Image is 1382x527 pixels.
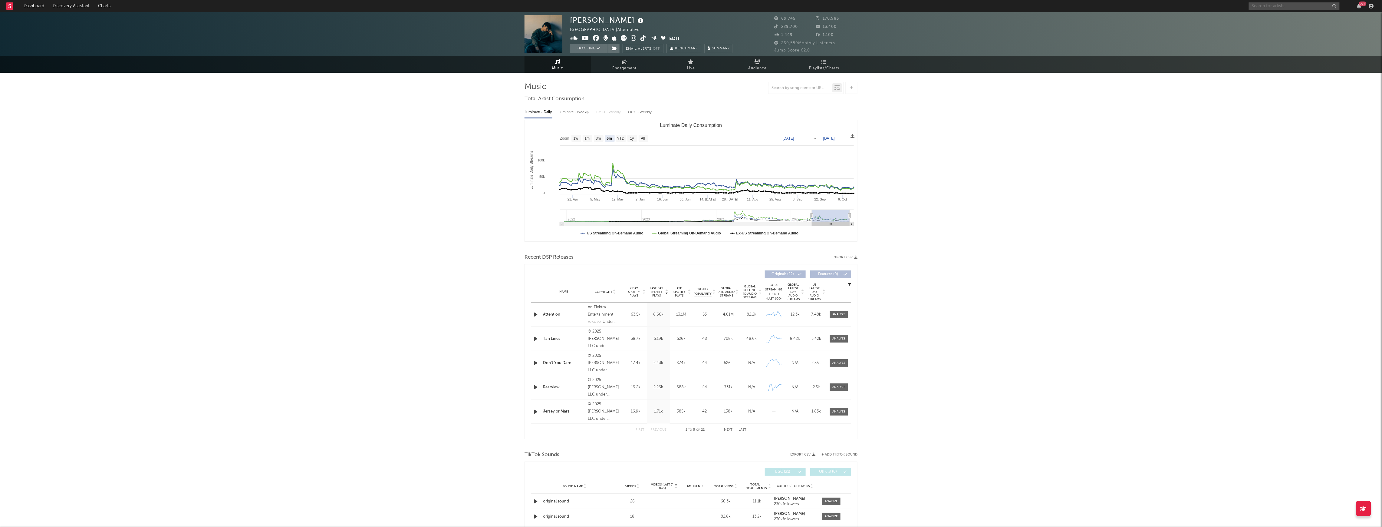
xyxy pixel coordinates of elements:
[783,136,794,141] text: [DATE]
[588,304,623,326] div: An Elektra Entertainment release. Under exclusive license to Elektra Entertainment, LLC, © 2024 [...
[814,470,842,474] span: Official ( 0 )
[595,290,612,294] span: Copyright
[671,287,687,297] span: ATD Spotify Plays
[543,290,585,294] div: Name
[807,384,825,390] div: 2.5k
[774,33,793,37] span: 1,449
[821,453,857,456] button: + Add TikTok Sound
[786,336,804,342] div: 8.42k
[704,44,733,53] button: Summary
[650,483,674,490] span: Videos (last 7 days)
[774,41,835,45] span: 269,589 Monthly Listeners
[814,197,826,201] text: 22. Sep
[810,468,851,476] button: Official(0)
[718,384,739,390] div: 731k
[543,336,585,342] a: Tan Lines
[774,48,810,52] span: Jump Score: 62.0
[743,483,768,490] span: Total Engagements
[718,336,739,342] div: 708k
[742,285,758,299] span: Global Rolling 7D Audio Streams
[525,56,591,73] a: Music
[791,56,857,73] a: Playlists/Charts
[743,499,771,505] div: 11.1k
[793,197,802,201] text: 8. Sep
[650,428,666,432] button: Previous
[607,137,612,141] text: 6m
[807,312,825,318] div: 7.48k
[718,409,739,415] div: 138k
[679,426,712,434] div: 1 5 22
[768,86,832,91] input: Search by song name or URL
[617,137,624,141] text: YTD
[807,283,822,301] span: US Latest Day Audio Streams
[700,197,716,201] text: 14. [DATE]
[626,360,646,366] div: 17.4k
[838,197,847,201] text: 6. Oct
[649,384,668,390] div: 2.26k
[660,123,722,128] text: Luminate Daily Consumption
[807,360,825,366] div: 2.35k
[628,107,652,118] div: OCC - Weekly
[612,65,637,72] span: Engagement
[687,65,695,72] span: Live
[525,254,574,261] span: Recent DSP Releases
[814,273,842,276] span: Features ( 0 )
[1249,2,1340,10] input: Search for artists
[769,470,797,474] span: UGC ( 21 )
[724,56,791,73] a: Audience
[585,137,590,141] text: 1m
[747,197,758,201] text: 11. Aug
[630,137,634,141] text: 1y
[543,514,606,520] a: original sound
[815,453,857,456] button: + Add TikTok Sound
[538,158,545,162] text: 100k
[529,151,534,189] text: Luminate Daily Streams
[587,231,643,235] text: US Streaming On-Demand Audio
[543,409,585,415] div: Jersey or Mars
[742,312,762,318] div: 82.2k
[626,287,642,297] span: 7 Day Spotify Plays
[543,312,585,318] a: Attention
[722,197,738,201] text: 28. [DATE]
[623,44,663,53] button: Email AlertsOff
[591,56,658,73] a: Engagement
[649,287,665,297] span: Last Day Spotify Plays
[712,499,740,505] div: 66.3k
[774,25,798,29] span: 229,700
[816,17,839,21] span: 170,985
[696,429,700,431] span: of
[658,56,724,73] a: Live
[653,47,660,51] em: Off
[694,360,715,366] div: 44
[543,384,585,390] div: Rearview
[807,336,825,342] div: 5.42k
[774,17,795,21] span: 69,745
[671,409,691,415] div: 385k
[626,336,646,342] div: 38.7k
[558,107,590,118] div: Luminate - Weekly
[525,120,857,241] svg: Luminate Daily Consumption
[588,352,623,374] div: © 2025 [PERSON_NAME] LLC under exclusive license to Atlantic Recording Corporation
[742,409,762,415] div: N/A
[543,360,585,366] a: Don’t You Dare
[774,502,816,506] div: 230k followers
[718,360,739,366] div: 526k
[525,107,552,118] div: Luminate - Daily
[560,137,569,141] text: Zoom
[552,65,564,72] span: Music
[666,44,701,53] a: Benchmark
[596,137,601,141] text: 3m
[765,270,806,278] button: Originals(22)
[742,336,762,342] div: 48.6k
[636,428,644,432] button: First
[790,453,815,456] button: Export CSV
[823,136,835,141] text: [DATE]
[694,312,715,318] div: 53
[715,485,734,488] span: Total Views
[813,136,817,141] text: →
[786,409,804,415] div: N/A
[774,497,805,501] strong: [PERSON_NAME]
[774,497,816,501] a: [PERSON_NAME]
